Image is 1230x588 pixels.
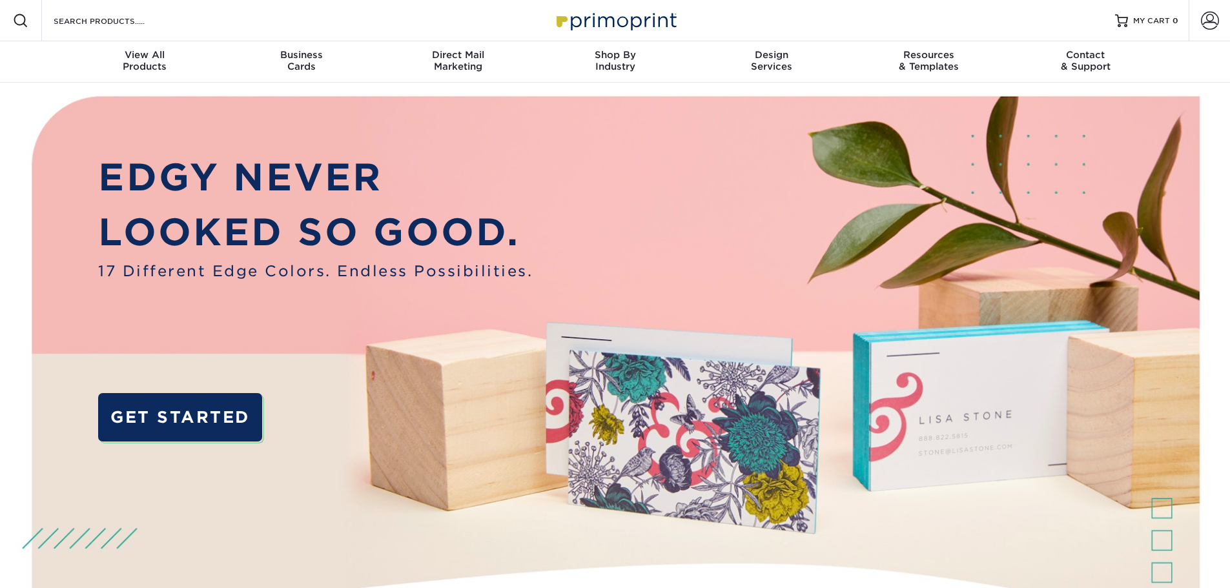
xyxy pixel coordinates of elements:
a: BusinessCards [223,41,380,83]
span: Shop By [537,49,693,61]
div: Industry [537,49,693,72]
a: View AllProducts [67,41,223,83]
img: Primoprint [551,6,680,34]
input: SEARCH PRODUCTS..... [52,13,178,28]
span: Business [223,49,380,61]
span: Contact [1007,49,1164,61]
a: DesignServices [693,41,850,83]
span: Resources [850,49,1007,61]
p: EDGY NEVER [98,150,533,205]
div: Marketing [380,49,537,72]
a: Resources& Templates [850,41,1007,83]
div: Services [693,49,850,72]
span: MY CART [1133,15,1170,26]
span: Design [693,49,850,61]
p: LOOKED SO GOOD. [98,205,533,260]
a: Shop ByIndustry [537,41,693,83]
span: Direct Mail [380,49,537,61]
a: Contact& Support [1007,41,1164,83]
div: & Templates [850,49,1007,72]
span: 0 [1173,16,1178,25]
div: Cards [223,49,380,72]
span: View All [67,49,223,61]
a: GET STARTED [98,393,261,441]
a: Direct MailMarketing [380,41,537,83]
div: Products [67,49,223,72]
span: 17 Different Edge Colors. Endless Possibilities. [98,260,533,282]
div: & Support [1007,49,1164,72]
